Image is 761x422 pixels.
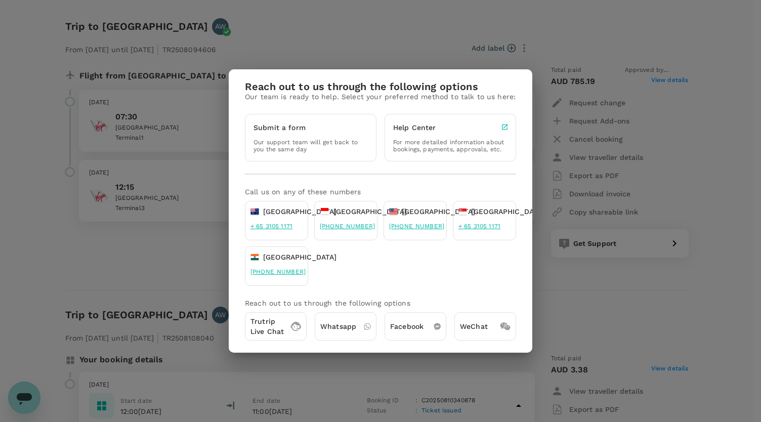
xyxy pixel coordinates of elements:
p: Our team is ready to help. Select your preferred method to talk to us here: [245,92,516,102]
p: [GEOGRAPHIC_DATA] [471,206,545,217]
a: [PHONE_NUMBER] [389,223,444,230]
p: [GEOGRAPHIC_DATA] [263,252,337,262]
p: WeChat [460,321,488,331]
p: Call us on any of these numbers [245,187,516,197]
p: Submit a form [253,122,306,133]
p: Help Center [393,122,436,133]
a: + 65 3105 1171 [250,223,292,230]
a: + 65 3105 1171 [458,223,500,230]
p: Whatsapp [320,321,356,331]
p: For more detailed information about bookings, payments, approvals, etc. [393,139,508,153]
h6: Reach out to us through the following options [245,81,516,92]
a: [PHONE_NUMBER] [250,268,306,275]
a: [PHONE_NUMBER] [320,223,375,230]
p: Trutrip Live Chat [250,316,284,336]
p: Reach out to us through the following options [245,298,516,308]
p: [GEOGRAPHIC_DATA] [263,206,337,217]
p: Our support team will get back to you the same day [253,139,368,153]
p: [GEOGRAPHIC_DATA] [402,206,476,217]
p: [GEOGRAPHIC_DATA] [333,206,407,217]
p: Facebook [390,321,424,331]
